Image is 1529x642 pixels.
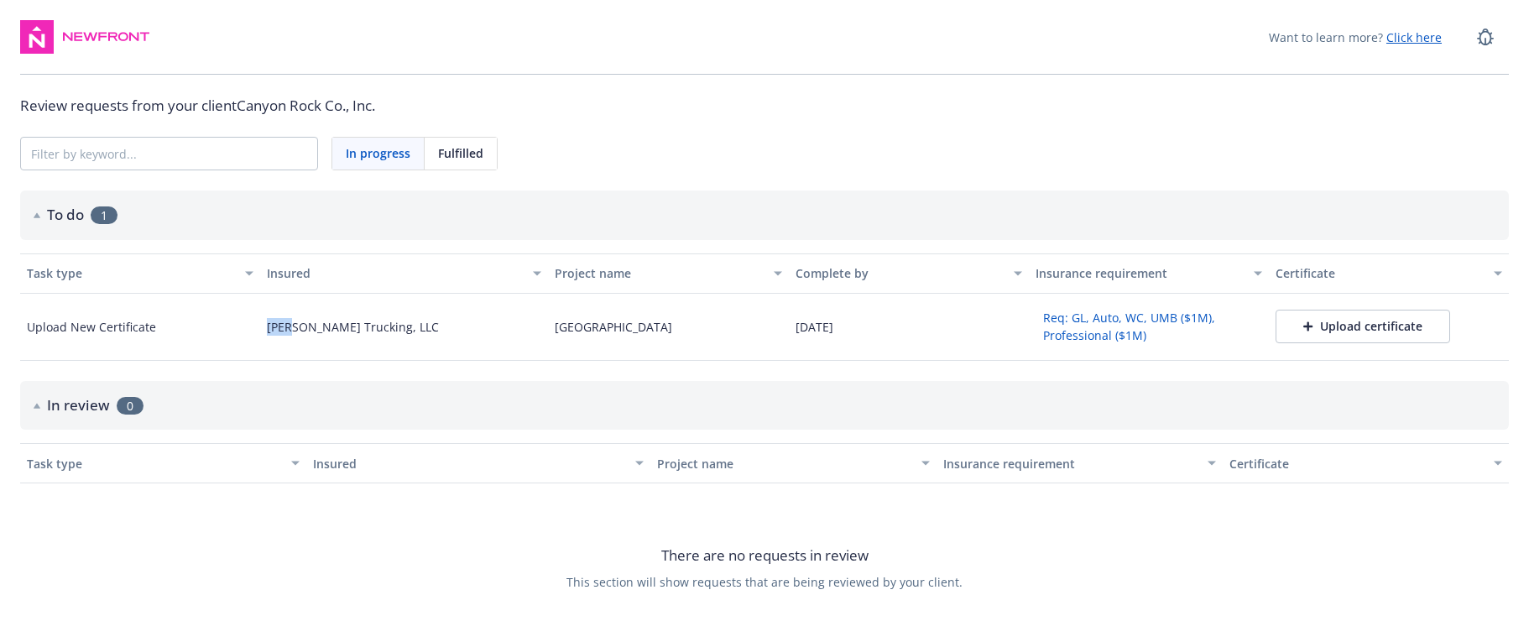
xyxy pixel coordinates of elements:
[20,443,306,483] button: Task type
[267,264,523,282] div: Insured
[1223,443,1509,483] button: Certificate
[1386,29,1442,45] a: Click here
[1269,253,1509,294] button: Certificate
[555,318,672,336] div: [GEOGRAPHIC_DATA]
[943,455,1198,472] div: Insurance requirement
[117,397,144,415] span: 0
[267,318,439,336] div: [PERSON_NAME] Trucking, LLC
[20,253,260,294] button: Task type
[27,455,281,472] div: Task type
[346,144,410,162] span: In progress
[27,318,156,336] div: Upload New Certificate
[1036,264,1244,282] div: Insurance requirement
[47,394,110,416] h2: In review
[566,573,963,591] span: This section will show requests that are being reviewed by your client.
[438,144,483,162] span: Fulfilled
[1276,310,1450,343] button: Upload certificate
[937,443,1223,483] button: Insurance requirement
[789,253,1029,294] button: Complete by
[20,20,54,54] img: navigator-logo.svg
[1303,318,1422,335] div: Upload certificate
[1469,20,1502,54] a: Report a Bug
[1276,264,1484,282] div: Certificate
[555,264,763,282] div: Project name
[306,443,650,483] button: Insured
[1029,253,1269,294] button: Insurance requirement
[27,264,235,282] div: Task type
[91,206,117,224] span: 1
[260,253,548,294] button: Insured
[796,264,1004,282] div: Complete by
[21,138,317,170] input: Filter by keyword...
[796,318,833,336] div: [DATE]
[47,204,84,226] h2: To do
[548,253,788,294] button: Project name
[657,455,911,472] div: Project name
[650,443,937,483] button: Project name
[1036,305,1262,348] button: Req: GL, Auto, WC, UMB ($1M), Professional ($1M)
[313,455,624,472] div: Insured
[20,95,1509,117] div: Review requests from your client Canyon Rock Co., Inc.
[60,29,152,45] img: Newfront Logo
[1229,455,1484,472] div: Certificate
[661,545,869,566] span: There are no requests in review
[1269,29,1442,46] span: Want to learn more?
